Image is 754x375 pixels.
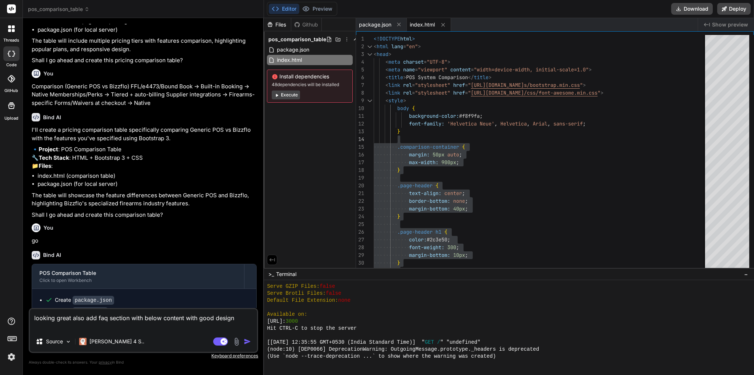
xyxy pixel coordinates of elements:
span: title [474,74,489,81]
span: href [453,89,465,96]
span: name [403,66,415,73]
div: 30 [356,259,364,267]
div: 4 [356,58,364,66]
span: GET [425,339,434,346]
div: 6 [356,74,364,81]
p: I'll create a pricing comparison table specifically comparing Generic POS vs Bizzflo with the fea... [32,126,257,142]
div: 27 [356,236,364,244]
img: Claude 4 Sonnet [79,338,87,345]
span: " [598,89,600,96]
span: , [527,120,530,127]
span: #2c3e50 [427,236,447,243]
span: pos_comparison_table [28,6,89,13]
span: center [444,190,462,197]
span: , [547,120,550,127]
span: } [397,167,400,173]
div: 22 [356,197,364,205]
button: Execute [272,91,300,99]
span: (Use `node --trace-deprecation ...` to show where the warning was created) [267,353,496,360]
span: style [388,97,403,104]
span: < [385,89,388,96]
span: > [600,89,603,96]
span: ; [465,252,468,258]
span: index.html [276,56,303,64]
div: 18 [356,166,364,174]
div: 9 [356,97,364,105]
span: "viewport" [418,66,447,73]
span: ; [583,120,586,127]
span: = [412,89,415,96]
div: 21 [356,190,364,197]
span: Serve GZIP Files: [267,283,320,290]
span: sans-serif [553,120,583,127]
div: 2 [356,43,364,50]
span: auto [447,151,459,158]
span: = [415,66,418,73]
img: attachment [232,337,241,346]
span: color: [409,236,427,243]
span: font-family: [409,120,444,127]
span: margin: [409,151,430,158]
span: "en" [406,43,418,50]
span: < [385,82,388,88]
div: 17 [356,159,364,166]
span: html [377,43,388,50]
span: privacy [99,360,112,364]
span: Hit CTRL-C to stop the server [267,325,357,332]
span: rel [403,82,412,88]
span: package.json [359,21,391,28]
button: Download [671,3,713,15]
span: false [320,283,335,290]
span: html [400,35,412,42]
li: package.json (for local server) [38,180,257,188]
p: [PERSON_NAME] 4 S.. [89,338,144,345]
span: .page-header [397,229,433,235]
span: { [462,144,465,150]
p: Source [46,338,63,345]
code: index.html [73,307,108,316]
span: href [453,82,465,88]
div: 11 [356,112,364,120]
span: 3000 [286,318,298,325]
div: 24 [356,213,364,220]
div: 8 [356,89,364,97]
h6: You [43,70,53,77]
div: 7 [356,81,364,89]
div: 12 [356,120,364,128]
p: go [32,237,257,245]
span: ; [465,198,468,204]
p: Shall I go ahead and create this comparison table? [32,211,257,219]
code: package.json [73,296,114,305]
label: GitHub [4,88,18,94]
span: < [385,66,388,73]
button: Deploy [717,3,751,15]
div: 1 [356,35,364,43]
button: − [743,268,750,280]
span: title [388,74,403,81]
label: threads [3,37,19,43]
span: < [385,97,388,104]
span: margin-bottom: [409,205,450,212]
span: ; [456,159,459,166]
span: = [412,82,415,88]
span: − [744,270,748,278]
strong: Tech Stack [39,154,69,161]
span: /css/font-awesome.min.css [524,89,598,96]
span: Arial [533,120,547,127]
label: Upload [4,115,18,121]
span: } [397,259,400,266]
span: > [403,74,406,81]
div: 16 [356,151,364,159]
span: text-align: [409,190,441,197]
span: font-weight: [409,244,444,251]
li: index.html (comparison table) [38,172,257,180]
span: < [385,74,388,81]
span: 50px [433,151,444,158]
p: The table will showcase the feature differences between Generic POS and Bizzflo, highlighting Biz... [32,191,257,208]
span: > [418,43,421,50]
span: Terminal [276,270,296,278]
span: { [436,182,438,189]
span: s/bootstrap.min.css [524,82,580,88]
span: rel [403,89,412,96]
span: > [388,51,391,57]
